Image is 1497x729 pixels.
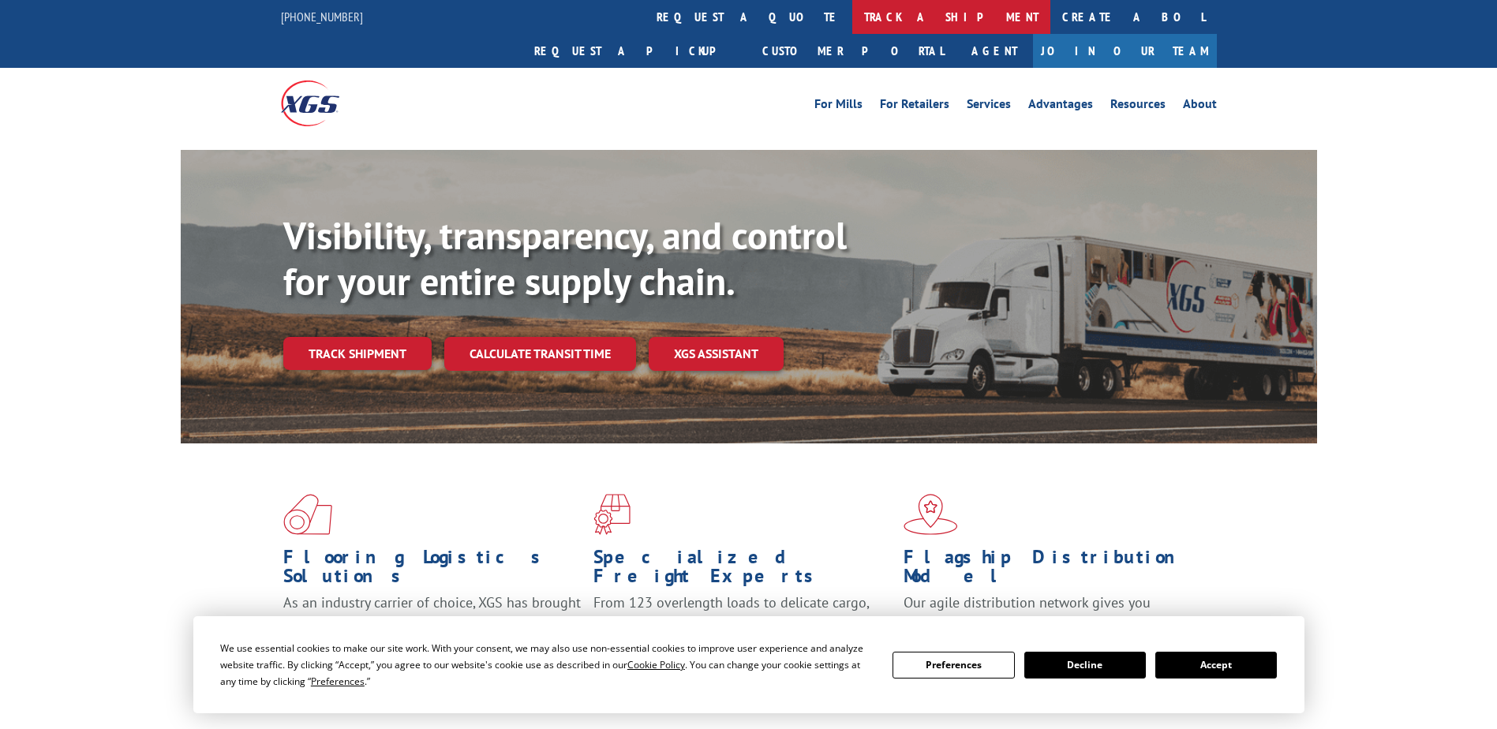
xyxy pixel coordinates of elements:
a: Customer Portal [750,34,956,68]
span: Our agile distribution network gives you nationwide inventory management on demand. [904,593,1194,630]
button: Accept [1155,652,1277,679]
div: We use essential cookies to make our site work. With your consent, we may also use non-essential ... [220,640,874,690]
b: Visibility, transparency, and control for your entire supply chain. [283,211,847,305]
img: xgs-icon-flagship-distribution-model-red [904,494,958,535]
h1: Flooring Logistics Solutions [283,548,582,593]
a: XGS ASSISTANT [649,337,784,371]
p: From 123 overlength loads to delicate cargo, our experienced staff knows the best way to move you... [593,593,892,664]
a: Join Our Team [1033,34,1217,68]
a: Request a pickup [522,34,750,68]
a: Agent [956,34,1033,68]
a: About [1183,98,1217,115]
button: Decline [1024,652,1146,679]
button: Preferences [893,652,1014,679]
div: Cookie Consent Prompt [193,616,1304,713]
a: Services [967,98,1011,115]
a: Advantages [1028,98,1093,115]
img: xgs-icon-focused-on-flooring-red [593,494,631,535]
a: Track shipment [283,337,432,370]
span: As an industry carrier of choice, XGS has brought innovation and dedication to flooring logistics... [283,593,581,649]
span: Cookie Policy [627,658,685,671]
a: For Retailers [880,98,949,115]
img: xgs-icon-total-supply-chain-intelligence-red [283,494,332,535]
span: Preferences [311,675,365,688]
a: Resources [1110,98,1166,115]
h1: Specialized Freight Experts [593,548,892,593]
a: [PHONE_NUMBER] [281,9,363,24]
a: For Mills [814,98,863,115]
h1: Flagship Distribution Model [904,548,1202,593]
a: Calculate transit time [444,337,636,371]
